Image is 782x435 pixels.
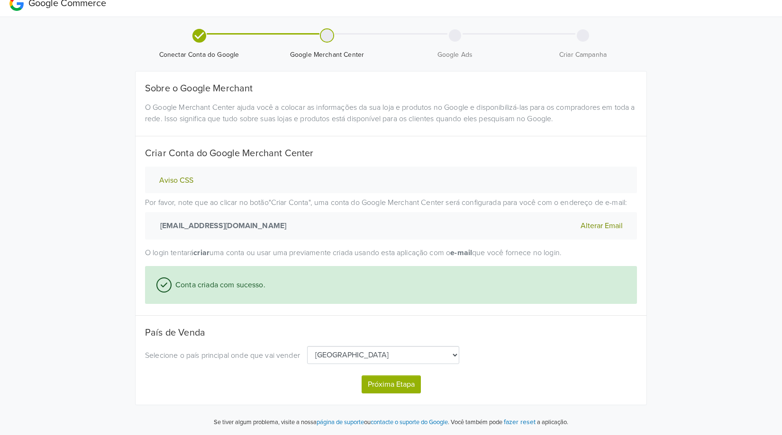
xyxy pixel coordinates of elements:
strong: criar [193,248,209,257]
div: O Google Merchant Center ajuda você a colocar as informações da sua loja e produtos no Google e d... [138,102,644,124]
strong: e-mail [450,248,472,257]
span: Google Merchant Center [267,50,387,60]
span: Google Ads [395,50,515,60]
h5: País de Venda [145,327,637,338]
p: O login tentará uma conta ou usar uma previamente criada usando esta aplicação com o que você for... [145,247,637,258]
a: página de suporte [317,418,364,426]
p: Selecione o país principal onde que vai vender [145,350,300,361]
p: Você também pode a aplicação. [449,417,568,427]
button: Alterar Email [578,220,626,232]
a: contacte o suporte do Google [371,418,448,426]
span: Criar Campanha [523,50,643,60]
span: Conta criada com sucesso. [172,279,265,291]
strong: [EMAIL_ADDRESS][DOMAIN_NAME] [156,220,286,231]
p: Se tiver algum problema, visite a nossa ou . [214,418,449,427]
button: fazer reset [504,417,536,427]
p: Por favor, note que ao clicar no botão " Criar Conta " , uma conta do Google Merchant Center será... [145,197,637,240]
button: Aviso CSS [156,176,196,186]
button: Próxima Etapa [362,375,421,393]
h5: Criar Conta do Google Merchant Center [145,148,637,159]
span: Conectar Conta do Google [139,50,259,60]
h5: Sobre o Google Merchant [145,83,637,94]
